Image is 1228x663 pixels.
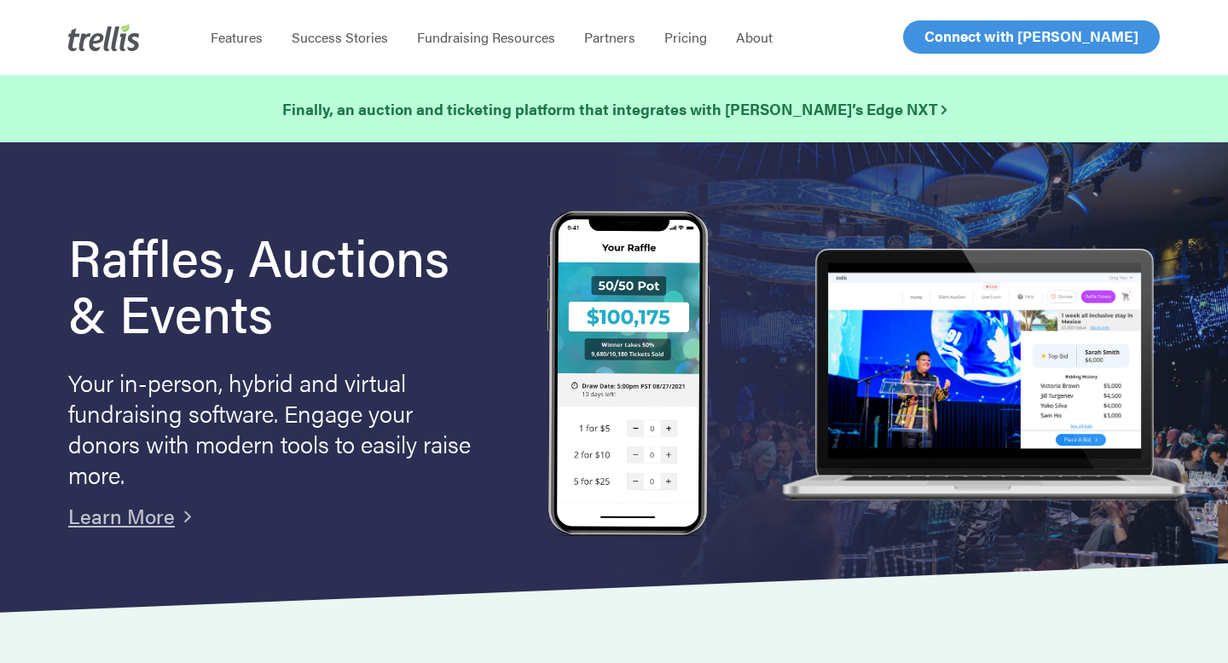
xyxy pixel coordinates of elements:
a: Features [196,29,277,46]
h1: Raffles, Auctions & Events [68,228,499,340]
a: About [721,29,787,46]
a: Finally, an auction and ticketing platform that integrates with [PERSON_NAME]’s Edge NXT [282,97,947,121]
span: Fundraising Resources [417,27,555,47]
a: Pricing [650,29,721,46]
a: Success Stories [277,29,403,46]
span: About [736,27,773,47]
span: Partners [584,27,635,47]
a: Partners [570,29,650,46]
a: Connect with [PERSON_NAME] [903,20,1160,54]
span: Pricing [664,27,707,47]
span: Features [211,27,263,47]
img: Trellis [68,24,140,51]
img: Trellis Raffles, Auctions and Event Fundraising [547,210,710,540]
a: Fundraising Resources [403,29,570,46]
strong: Finally, an auction and ticketing platform that integrates with [PERSON_NAME]’s Edge NXT [282,98,947,119]
a: Learn More [68,501,175,530]
img: rafflelaptop_mac_optim.png [773,249,1194,503]
span: Success Stories [292,27,388,47]
p: Your in-person, hybrid and virtual fundraising software. Engage your donors with modern tools to ... [68,366,478,489]
span: Connect with [PERSON_NAME] [924,26,1138,46]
